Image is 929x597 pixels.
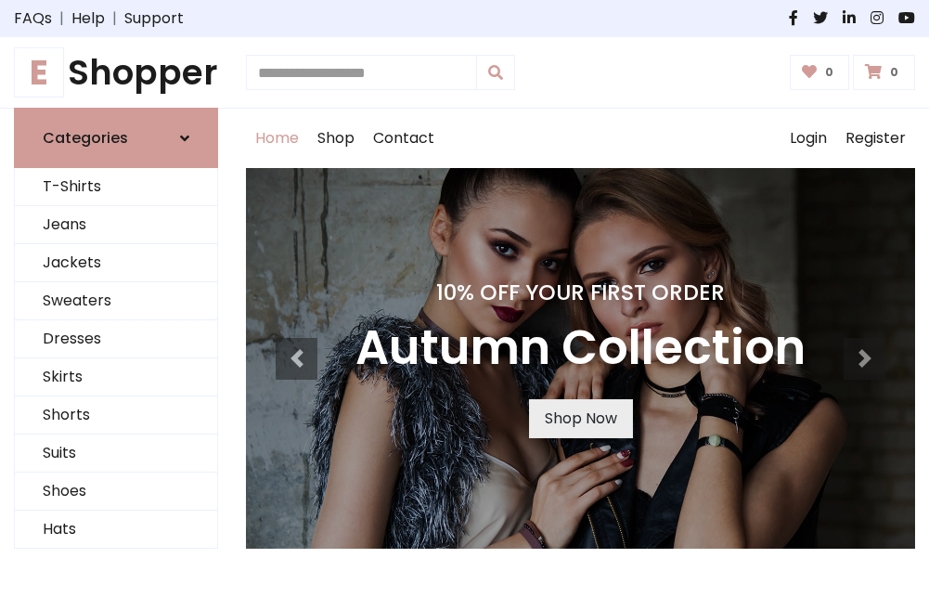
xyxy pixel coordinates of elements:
a: Sweaters [15,282,217,320]
a: Help [71,7,105,30]
a: Categories [14,108,218,168]
a: Shop Now [529,399,633,438]
span: 0 [885,64,903,81]
a: T-Shirts [15,168,217,206]
span: 0 [820,64,838,81]
a: Contact [364,109,444,168]
a: FAQs [14,7,52,30]
span: | [52,7,71,30]
a: Shorts [15,396,217,435]
a: Support [124,7,184,30]
a: EShopper [14,52,218,93]
a: Dresses [15,320,217,358]
a: Hats [15,511,217,549]
a: Register [836,109,915,168]
a: Login [781,109,836,168]
h1: Shopper [14,52,218,93]
h6: Categories [43,129,128,147]
a: Shop [308,109,364,168]
h4: 10% Off Your First Order [355,279,806,305]
a: Shoes [15,473,217,511]
span: E [14,47,64,97]
a: 0 [853,55,915,90]
h3: Autumn Collection [355,320,806,377]
span: | [105,7,124,30]
a: Jackets [15,244,217,282]
a: Jeans [15,206,217,244]
a: Home [246,109,308,168]
a: Suits [15,435,217,473]
a: 0 [790,55,850,90]
a: Skirts [15,358,217,396]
